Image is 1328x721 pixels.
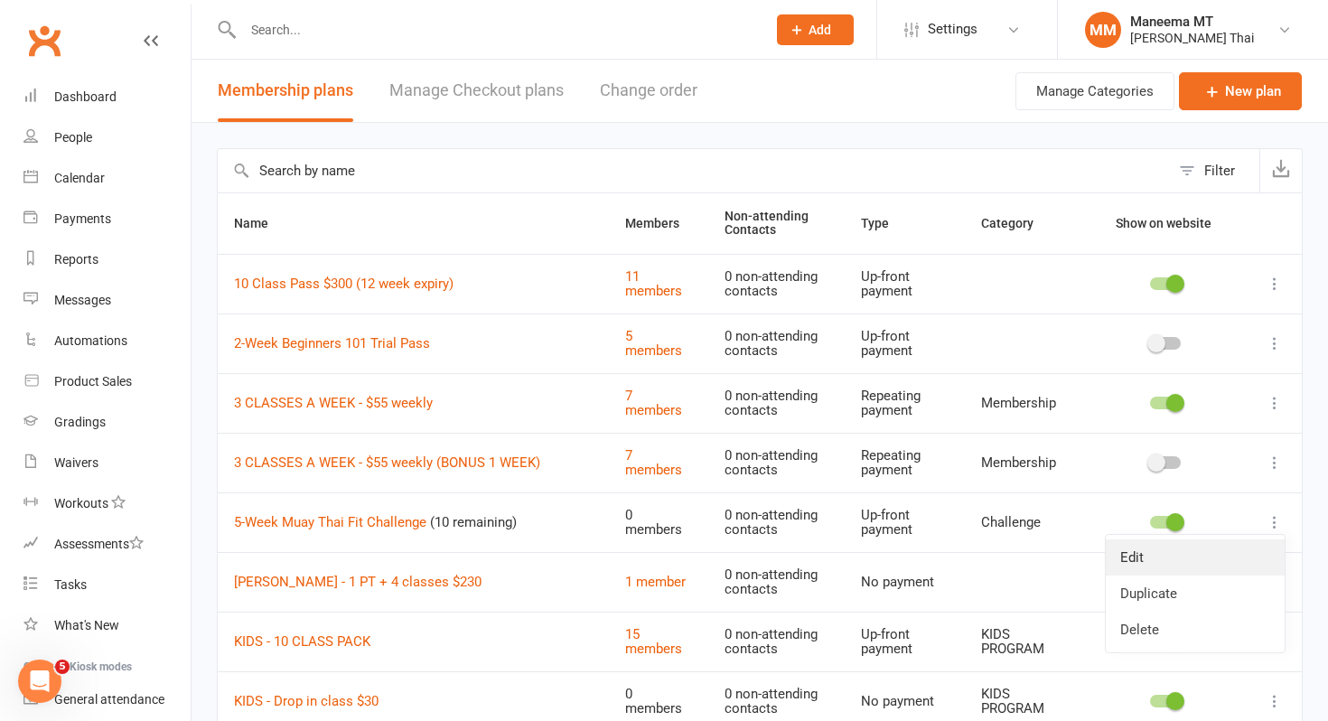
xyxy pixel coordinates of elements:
a: What's New [23,605,191,646]
div: Assessments [54,537,144,551]
td: 0 members [609,492,707,552]
a: Messages [23,280,191,321]
a: 11 members [625,268,682,300]
a: 2-Week Beginners 101 Trial Pass [234,335,430,351]
div: General attendance [54,692,164,707]
td: KIDS PROGRAM [965,612,1083,671]
div: Calendar [54,171,105,185]
a: Waivers [23,443,191,483]
a: Duplicate [1106,576,1285,612]
a: Edit [1106,539,1285,576]
a: People [23,117,191,158]
td: 0 non-attending contacts [708,373,845,433]
div: Tasks [54,577,87,592]
span: Add [809,23,831,37]
td: Repeating payment [845,433,965,492]
span: 5 [55,660,70,674]
td: Up-front payment [845,314,965,373]
td: Membership [965,433,1083,492]
td: 0 non-attending contacts [708,314,845,373]
button: Change order [600,60,697,122]
td: Membership [965,373,1083,433]
a: New plan [1179,72,1302,110]
button: Filter [1170,149,1259,192]
td: 0 non-attending contacts [708,254,845,314]
div: Filter [1204,160,1235,182]
td: 0 non-attending contacts [708,552,845,612]
div: [PERSON_NAME] Thai [1130,30,1254,46]
button: Membership plans [218,60,353,122]
a: Tasks [23,565,191,605]
div: Dashboard [54,89,117,104]
a: 5 members [625,328,682,360]
td: Repeating payment [845,373,965,433]
a: KIDS - 10 CLASS PACK [234,633,370,650]
a: 10 Class Pass $300 (12 week expiry) [234,276,454,292]
button: Show on website [1099,212,1231,234]
td: No payment [845,552,965,612]
button: Manage Categories [1015,72,1174,110]
td: 0 non-attending contacts [708,612,845,671]
a: General attendance kiosk mode [23,679,191,720]
a: Workouts [23,483,191,524]
a: Calendar [23,158,191,199]
span: Type [861,216,909,230]
button: Name [234,212,288,234]
a: 1 member [625,574,686,590]
div: Gradings [54,415,106,429]
a: 5-Week Muay Thai Fit Challenge [234,514,426,530]
td: 0 non-attending contacts [708,433,845,492]
button: Add [777,14,854,45]
a: Gradings [23,402,191,443]
a: 15 members [625,626,682,658]
a: 7 members [625,447,682,479]
a: Payments [23,199,191,239]
div: People [54,130,92,145]
td: Up-front payment [845,492,965,552]
div: MM [1085,12,1121,48]
span: Category [981,216,1053,230]
div: Waivers [54,455,98,470]
a: Reports [23,239,191,280]
div: Payments [54,211,111,226]
div: Messages [54,293,111,307]
span: Settings [928,9,977,50]
td: Up-front payment [845,254,965,314]
div: Reports [54,252,98,267]
span: (10 remaining) [426,514,517,530]
input: Search... [238,17,753,42]
button: Type [861,212,909,234]
input: Search by name [218,149,1170,192]
div: Product Sales [54,374,132,389]
a: [PERSON_NAME] - 1 PT + 4 classes $230 [234,574,482,590]
a: Assessments [23,524,191,565]
a: Clubworx [22,18,67,63]
div: Maneema MT [1130,14,1254,30]
a: 3 CLASSES A WEEK - $55 weekly [234,395,433,411]
button: Category [981,212,1053,234]
a: Automations [23,321,191,361]
span: Name [234,216,288,230]
a: Manage Checkout plans [389,60,564,122]
td: Challenge [965,492,1083,552]
a: Delete [1106,612,1285,648]
td: Up-front payment [845,612,965,671]
a: 3 CLASSES A WEEK - $55 weekly (BONUS 1 WEEK) [234,454,540,471]
th: Members [609,193,707,254]
a: KIDS - Drop in class $30 [234,693,379,709]
div: What's New [54,618,119,632]
a: Dashboard [23,77,191,117]
div: Workouts [54,496,108,510]
a: Product Sales [23,361,191,402]
div: Automations [54,333,127,348]
span: Show on website [1116,216,1211,230]
td: 0 non-attending contacts [708,492,845,552]
th: Non-attending Contacts [708,193,845,254]
iframe: Intercom live chat [18,660,61,703]
a: 7 members [625,388,682,419]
